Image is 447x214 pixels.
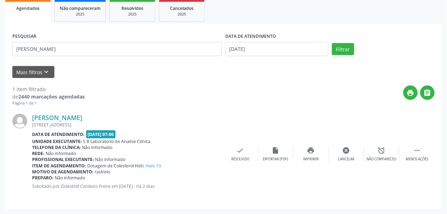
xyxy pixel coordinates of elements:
[32,114,82,121] a: [PERSON_NAME]
[18,93,85,100] strong: 2440 marcações agendadas
[407,89,415,97] i: print
[237,147,244,154] i: check
[46,150,76,156] span: Não informado
[303,157,319,162] div: Imprimir
[424,89,431,97] i: 
[115,12,150,17] div: 2025
[366,157,397,162] div: Não compareceu
[60,5,101,11] span: Não compareceram
[413,147,421,154] i: 
[32,150,44,156] b: Rede:
[307,147,315,154] i: print
[272,147,280,154] i: insert_drive_file
[32,175,54,181] b: Preparo:
[403,85,418,100] button: print
[32,122,223,128] div: [STREET_ADDRESS]
[225,31,276,42] label: DATA DE ATENDIMENTO
[338,157,354,162] div: Cancelar
[55,175,85,181] span: Não informado
[95,156,126,162] span: Não informado
[43,68,50,76] i: keyboard_arrow_down
[263,157,288,162] div: Exportar (PDF)
[32,163,86,169] b: Item de agendamento:
[32,156,94,162] b: Profissional executante:
[12,85,85,93] div: 1 item filtrado
[32,183,223,189] p: Solicitado por Zirleidclif Cordeiro Freire em [DATE] - há 2 dias
[121,5,143,11] span: Resolvidos
[12,100,85,106] div: Página 1 de 1
[32,169,94,175] b: Motivo de agendamento:
[12,66,54,78] button: Mais filtroskeyboard_arrow_down
[225,42,328,56] input: Selecione um intervalo
[342,147,350,154] i: cancel
[83,138,151,144] span: S B Laboratorio de Analise Clinica
[12,114,27,129] img: img
[12,93,85,100] div: de
[32,131,85,137] b: Data de atendimento:
[406,157,428,162] div: Menos ações
[86,130,116,138] span: [DATE] 07:00
[142,163,161,169] a: e mais 10
[378,147,386,154] i: alarm_off
[95,169,111,175] span: rastreio
[82,144,113,150] span: Não informado
[332,43,354,55] button: Filtrar
[12,42,222,56] input: Nome, CNS
[420,85,435,100] button: 
[231,157,249,162] div: Resolvido
[32,144,81,150] b: Telefone da clínica:
[170,5,194,11] span: Cancelados
[16,5,40,11] span: Agendados
[88,163,161,169] span: Dosagem de Colesterol Hdl
[32,138,82,144] b: Unidade executante:
[164,12,199,17] div: 2025
[60,12,101,17] div: 2025
[12,31,36,42] label: PESQUISAR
